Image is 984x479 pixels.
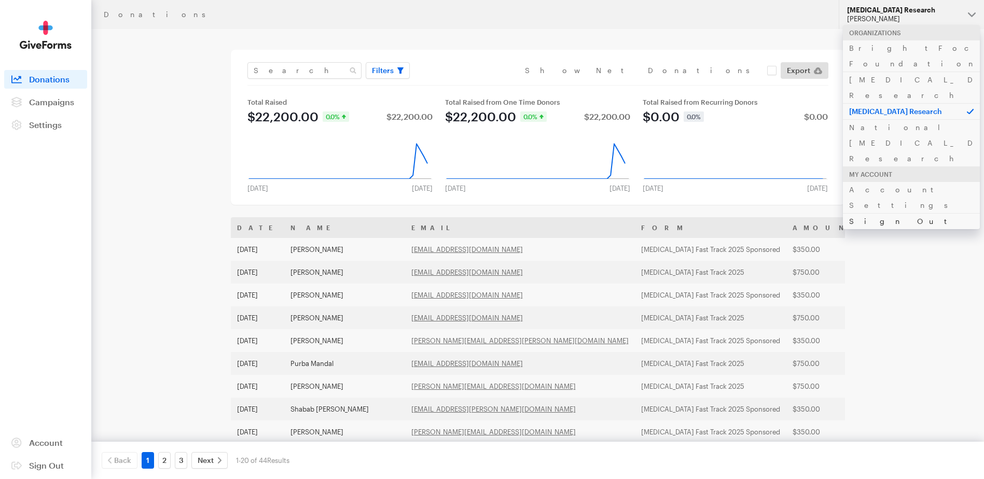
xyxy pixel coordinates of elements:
td: [PERSON_NAME] [284,329,405,352]
a: 2 [158,452,171,469]
span: Donations [29,74,70,84]
td: [MEDICAL_DATA] Fast Track 2025 Sponsored [635,420,786,443]
td: [DATE] [231,306,284,329]
td: $750.00 [786,375,870,398]
div: $0.00 [643,110,680,123]
a: Donations [4,70,87,89]
th: Amount [786,217,870,238]
td: [PERSON_NAME] [284,261,405,284]
button: Filters [366,62,410,79]
a: [EMAIL_ADDRESS][DOMAIN_NAME] [411,291,523,299]
a: Sign Out [843,213,980,229]
td: [DATE] [231,420,284,443]
td: [MEDICAL_DATA] Fast Track 2025 Sponsored [635,398,786,420]
td: $350.00 [786,284,870,306]
td: [DATE] [231,284,284,306]
div: 0.0% [684,111,704,122]
a: [PERSON_NAME][EMAIL_ADDRESS][DOMAIN_NAME] [411,428,576,436]
td: Shabab [PERSON_NAME] [284,398,405,420]
td: [DATE] [231,398,284,420]
div: [DATE] [603,184,636,192]
span: Settings [29,120,62,130]
td: [MEDICAL_DATA] Fast Track 2025 [635,306,786,329]
a: [EMAIL_ADDRESS][PERSON_NAME][DOMAIN_NAME] [411,405,576,413]
div: [DATE] [439,184,472,192]
a: Settings [4,116,87,134]
td: [MEDICAL_DATA] Fast Track 2025 Sponsored [635,329,786,352]
input: Search Name & Email [247,62,362,79]
td: $750.00 [786,352,870,375]
a: Account Settings [843,181,980,213]
th: Name [284,217,405,238]
a: Campaigns [4,93,87,111]
div: [MEDICAL_DATA] Research [847,6,960,15]
div: Total Raised from One Time Donors [445,98,630,106]
td: [DATE] [231,238,284,261]
td: [DATE] [231,261,284,284]
div: [DATE] [801,184,834,192]
div: $22,200.00 [445,110,516,123]
div: [DATE] [406,184,439,192]
div: $22,200.00 [247,110,318,123]
td: [MEDICAL_DATA] Fast Track 2025 Sponsored [635,284,786,306]
img: GiveForms [20,21,72,49]
td: $350.00 [786,398,870,420]
td: $350.00 [786,420,870,443]
td: $750.00 [786,306,870,329]
a: [PERSON_NAME][EMAIL_ADDRESS][PERSON_NAME][DOMAIN_NAME] [411,336,629,345]
td: [DATE] [231,352,284,375]
div: Organizations [843,25,980,40]
td: [MEDICAL_DATA] Fast Track 2025 Sponsored [635,238,786,261]
a: National [MEDICAL_DATA] Research [843,119,980,166]
td: [PERSON_NAME] [284,238,405,261]
th: Email [405,217,635,238]
div: [DATE] [636,184,670,192]
div: [PERSON_NAME] [847,15,960,23]
div: $22,200.00 [386,112,433,121]
td: [PERSON_NAME] [284,375,405,398]
span: Campaigns [29,97,74,107]
td: [MEDICAL_DATA] Fast Track 2025 [635,352,786,375]
div: 1-20 of 44 [236,452,289,469]
div: 0.0% [323,111,349,122]
span: Account [29,438,63,447]
a: [MEDICAL_DATA] Research [843,72,980,103]
a: Next [191,452,228,469]
td: $350.00 [786,329,870,352]
div: $22,200.00 [584,112,630,121]
a: Sign Out [4,456,87,475]
a: BrightFocus Foundation [843,40,980,72]
div: $0.00 [804,112,828,121]
a: [EMAIL_ADDRESS][DOMAIN_NAME] [411,314,523,322]
a: [EMAIL_ADDRESS][DOMAIN_NAME] [411,245,523,253]
td: Purba Mandal [284,352,405,375]
th: Date [231,217,284,238]
div: Total Raised [247,98,433,106]
div: [DATE] [241,184,274,192]
div: My Account [843,166,980,182]
span: Sign Out [29,460,64,470]
td: $750.00 [786,261,870,284]
a: [EMAIL_ADDRESS][DOMAIN_NAME] [411,359,523,368]
td: [DATE] [231,375,284,398]
th: Form [635,217,786,238]
td: [MEDICAL_DATA] Fast Track 2025 [635,261,786,284]
td: [PERSON_NAME] [284,420,405,443]
span: Results [267,456,289,464]
a: 3 [175,452,187,469]
a: [PERSON_NAME][EMAIL_ADDRESS][DOMAIN_NAME] [411,382,576,390]
span: Export [787,64,810,77]
a: Account [4,433,87,452]
td: $350.00 [786,238,870,261]
div: Total Raised from Recurring Donors [643,98,828,106]
td: [PERSON_NAME] [284,284,405,306]
a: Export [781,62,828,79]
td: [DATE] [231,329,284,352]
span: Next [198,454,214,467]
div: 0.0% [520,111,547,122]
p: [MEDICAL_DATA] Research [843,103,980,119]
td: [PERSON_NAME] [284,306,405,329]
a: [EMAIL_ADDRESS][DOMAIN_NAME] [411,268,523,276]
span: Filters [372,64,394,77]
td: [MEDICAL_DATA] Fast Track 2025 [635,375,786,398]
